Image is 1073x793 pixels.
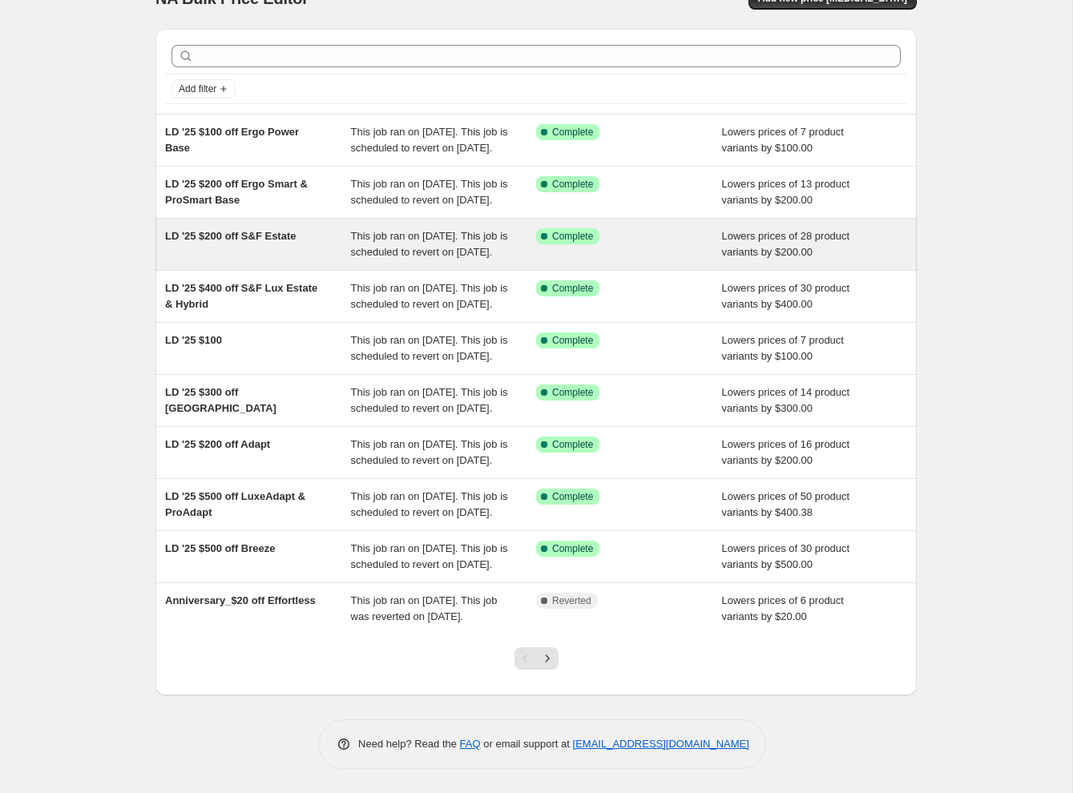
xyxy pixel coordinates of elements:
a: FAQ [460,738,481,750]
span: Lowers prices of 30 product variants by $500.00 [722,542,850,570]
span: LD '25 $100 [165,334,222,346]
span: LD '25 $500 off LuxeAdapt & ProAdapt [165,490,305,518]
span: Complete [552,178,593,191]
span: LD '25 $100 off Ergo Power Base [165,126,299,154]
span: Lowers prices of 28 product variants by $200.00 [722,230,850,258]
span: LD '25 $500 off Breeze [165,542,275,554]
span: Complete [552,490,593,503]
span: Complete [552,386,593,399]
span: Lowers prices of 16 product variants by $200.00 [722,438,850,466]
span: This job ran on [DATE]. This job is scheduled to revert on [DATE]. [351,438,508,466]
span: Need help? Read the [358,738,460,750]
button: Next [536,647,559,670]
span: Lowers prices of 7 product variants by $100.00 [722,126,844,154]
span: This job ran on [DATE]. This job is scheduled to revert on [DATE]. [351,178,508,206]
span: This job ran on [DATE]. This job is scheduled to revert on [DATE]. [351,542,508,570]
span: Lowers prices of 50 product variants by $400.38 [722,490,850,518]
a: [EMAIL_ADDRESS][DOMAIN_NAME] [573,738,749,750]
span: Complete [552,282,593,295]
span: Lowers prices of 13 product variants by $200.00 [722,178,850,206]
span: Complete [552,438,593,451]
span: This job ran on [DATE]. This job is scheduled to revert on [DATE]. [351,230,508,258]
span: Lowers prices of 30 product variants by $400.00 [722,282,850,310]
span: Complete [552,542,593,555]
nav: Pagination [514,647,559,670]
span: Lowers prices of 6 product variants by $20.00 [722,594,844,622]
span: LD '25 $200 off Ergo Smart & ProSmart Base [165,178,308,206]
span: Add filter [179,83,216,95]
span: LD '25 $400 off S&F Lux Estate & Hybrid [165,282,317,310]
span: Lowers prices of 14 product variants by $300.00 [722,386,850,414]
span: LD '25 $200 off S&F Estate [165,230,296,242]
span: Anniversary_$20 off Effortless [165,594,316,606]
span: Reverted [552,594,591,607]
span: or email support at [481,738,573,750]
span: LD '25 $300 off [GEOGRAPHIC_DATA] [165,386,276,414]
span: This job ran on [DATE]. This job is scheduled to revert on [DATE]. [351,282,508,310]
span: LD '25 $200 off Adapt [165,438,270,450]
span: This job ran on [DATE]. This job is scheduled to revert on [DATE]. [351,386,508,414]
span: Complete [552,334,593,347]
span: This job ran on [DATE]. This job is scheduled to revert on [DATE]. [351,490,508,518]
span: Lowers prices of 7 product variants by $100.00 [722,334,844,362]
span: This job ran on [DATE]. This job is scheduled to revert on [DATE]. [351,334,508,362]
button: Add filter [171,79,236,99]
span: Complete [552,126,593,139]
span: Complete [552,230,593,243]
span: This job ran on [DATE]. This job was reverted on [DATE]. [351,594,498,622]
span: This job ran on [DATE]. This job is scheduled to revert on [DATE]. [351,126,508,154]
